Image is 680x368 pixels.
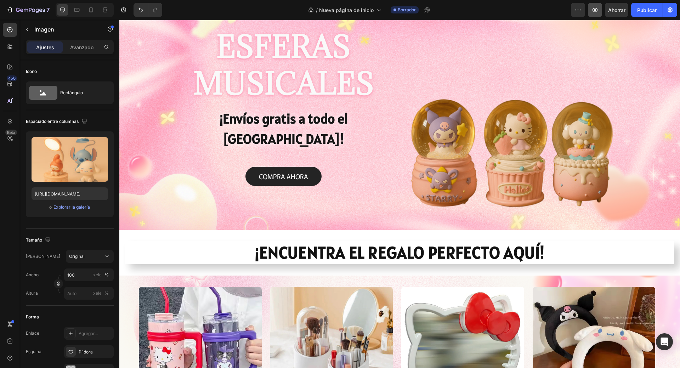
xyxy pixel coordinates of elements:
iframe: Área de diseño [119,20,680,368]
font: píxeles [90,272,104,277]
font: Tamaño [26,237,42,243]
font: Altura [26,290,38,296]
input: https://ejemplo.com/imagen.jpg [32,187,108,200]
font: Ancho [26,272,39,277]
img: imagen de vista previa [32,137,108,182]
font: % [104,272,109,277]
div: Abrir Intercom Messenger [656,333,673,350]
font: [PERSON_NAME] [26,254,60,259]
font: 7 [46,6,50,13]
font: o [49,204,52,210]
font: Ajustes [36,44,54,50]
font: Nueva página de inicio [319,7,374,13]
button: 7 [3,3,53,17]
font: Original [69,254,85,259]
h2: ¡ENCUENTRA EL REGALO PERFECTO AQUÍ! [6,221,555,244]
font: Publicar [637,7,657,13]
font: Beta [7,130,15,135]
input: píxeles% [64,268,114,281]
font: Rectángulo [60,90,83,95]
button: píxeles [102,271,111,279]
button: % [92,271,101,279]
button: Publicar [631,3,663,17]
button: Explorar la galería [53,204,90,211]
button: Ahorrar [605,3,628,17]
font: Enlace [26,330,39,336]
font: Avanzado [70,44,93,50]
a: COMPRA AHORA [126,147,202,166]
font: Borrador [398,7,416,12]
font: Agregar... [79,331,98,336]
font: Esquina [26,349,41,354]
input: píxeles% [64,287,114,300]
font: Forma [26,314,39,319]
button: píxeles [102,289,111,298]
div: Deshacer/Rehacer [134,3,162,17]
p: Imagen [34,25,95,34]
font: / [316,7,318,13]
button: Original [66,250,114,263]
font: % [104,290,109,296]
font: 450 [8,76,16,81]
font: Píldora [79,349,93,355]
font: Explorar la galería [53,204,90,210]
font: Espaciado entre columnas [26,119,79,124]
p: COMPRA AHORA [140,152,189,161]
font: píxeles [90,290,104,296]
img: Alt Image [288,53,512,193]
button: % [92,289,101,298]
font: Ahorrar [608,7,625,13]
font: Icono [26,69,37,74]
font: Imagen [34,26,54,33]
